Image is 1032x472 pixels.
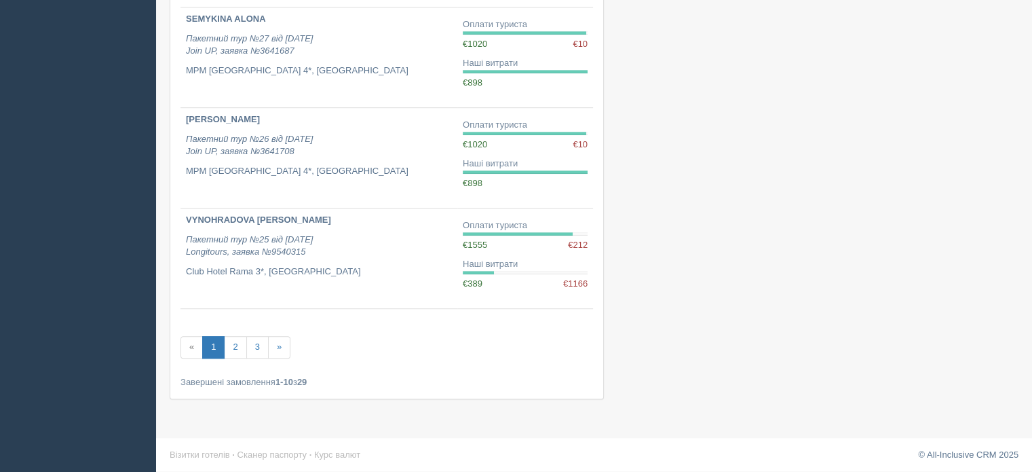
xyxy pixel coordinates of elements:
[186,114,260,124] b: [PERSON_NAME]
[170,450,230,460] a: Візитки готелів
[463,158,588,170] div: Наші витрати
[180,208,457,308] a: VYNOHRADOVA [PERSON_NAME] Пакетний тур №25 від [DATE]Longitours, заявка №9540315 Club Hotel Rama ...
[186,65,452,77] p: MPM [GEOGRAPHIC_DATA] 4*, [GEOGRAPHIC_DATA]
[309,450,312,460] span: ·
[232,450,235,460] span: ·
[186,14,265,24] b: SEMYKINA ALONA
[180,376,593,388] div: Завершені замовлення з
[918,450,1018,460] a: © All-Inclusive CRM 2025
[268,336,290,359] a: »
[275,377,293,387] b: 1-10
[246,336,269,359] a: 3
[463,219,588,232] div: Оплати туриста
[180,7,457,107] a: SEMYKINA ALONA Пакетний тур №27 від [DATE]Join UP, заявка №3641687 MPM [GEOGRAPHIC_DATA] 4*, [GEO...
[180,108,457,208] a: [PERSON_NAME] Пакетний тур №26 від [DATE]Join UP, заявка №3641708 MPM [GEOGRAPHIC_DATA] 4*, [GEOG...
[186,234,313,257] i: Пакетний тур №25 від [DATE] Longitours, заявка №9540315
[186,33,313,56] i: Пакетний тур №27 від [DATE] Join UP, заявка №3641687
[297,377,307,387] b: 29
[463,258,588,271] div: Наші витрати
[463,57,588,70] div: Наші витрати
[186,266,452,278] p: Club Hotel Rama 3*, [GEOGRAPHIC_DATA]
[573,139,588,151] span: €10
[463,119,588,132] div: Оплати туриста
[314,450,360,460] a: Курс валют
[568,239,588,252] span: €212
[463,240,487,250] span: €1555
[224,336,246,359] a: 2
[186,215,331,225] b: VYNOHRADOVA [PERSON_NAME]
[202,336,225,359] a: 1
[186,134,313,157] i: Пакетний тур №26 від [DATE] Join UP, заявка №3641708
[463,278,482,289] span: €389
[237,450,307,460] a: Сканер паспорту
[463,39,487,49] span: €1020
[180,336,203,359] span: «
[563,278,588,291] span: €1166
[463,178,482,188] span: €898
[463,77,482,88] span: €898
[463,18,588,31] div: Оплати туриста
[573,38,588,51] span: €10
[463,139,487,149] span: €1020
[186,165,452,178] p: MPM [GEOGRAPHIC_DATA] 4*, [GEOGRAPHIC_DATA]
